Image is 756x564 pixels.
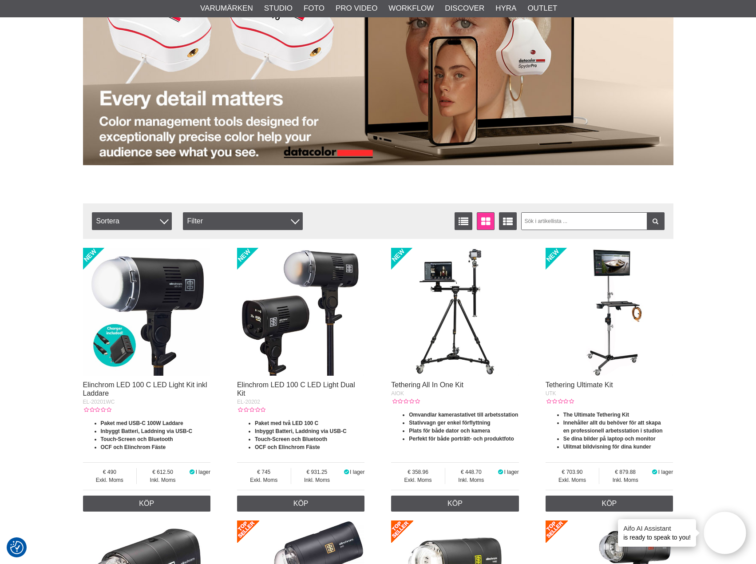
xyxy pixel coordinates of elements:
span: 745 [237,468,291,476]
a: Workflow [388,3,434,14]
a: Köp [83,496,211,512]
strong: Inbyggt Batteri, Laddning via USB-C [255,428,347,434]
strong: OCF och Elinchrom Fäste [101,444,166,450]
img: Revisit consent button [10,541,24,554]
span: Inkl. Moms [445,476,497,484]
input: Sök i artikellista ... [521,212,665,230]
strong: Omvandlar kamerastativet till arbetsstation [409,412,518,418]
a: Studio [264,3,293,14]
i: I lager [497,469,504,475]
span: 931.25 [291,468,343,476]
a: Hyra [495,3,516,14]
img: Tethering Ultimate Kit [546,248,673,376]
div: Kundbetyg: 0 [546,397,574,405]
strong: Plats för både dator och kamera [409,428,490,434]
strong: Touch-Screen och Bluetooth [255,436,327,442]
span: 448.70 [445,468,497,476]
span: Inkl. Moms [137,476,189,484]
span: Exkl. Moms [83,476,137,484]
a: Pro Video [336,3,377,14]
span: EL-20201WC [83,399,115,405]
a: Listvisning [455,212,472,230]
i: I lager [189,469,196,475]
a: Köp [391,496,519,512]
a: Discover [445,3,484,14]
a: Fönstervisning [477,212,495,230]
div: Kundbetyg: 0 [237,406,265,414]
a: Köp [237,496,365,512]
strong: OCF och Elinchrom Fäste [255,444,320,450]
a: Foto [304,3,325,14]
a: Filtrera [647,212,665,230]
img: Tethering All In One Kit [391,248,519,376]
strong: Paket med USB-C 100W Laddare [101,420,183,426]
i: I lager [343,469,350,475]
img: Elinchrom LED 100 C LED Light Kit inkl Laddare [83,248,211,376]
span: I lager [350,469,364,475]
strong: The Ultimate Tethering Kit [563,412,629,418]
span: Inkl. Moms [599,476,651,484]
span: Exkl. Moms [237,476,291,484]
strong: Touch-Screen och Bluetooth [101,436,173,442]
a: Elinchrom LED 100 C LED Light Dual Kit [237,381,355,397]
span: Inkl. Moms [291,476,343,484]
a: Tethering All In One Kit [391,381,463,389]
strong: Se dina bilder på laptop och monitor [563,436,656,442]
span: UTK [546,390,556,397]
strong: Paket med två LED 100 C [255,420,318,426]
span: 358.96 [391,468,445,476]
img: Elinchrom LED 100 C LED Light Dual Kit [237,248,365,376]
a: Elinchrom LED 100 C LED Light Kit inkl Laddare [83,381,207,397]
strong: Inbyggt Batteri, Laddning via USB-C [101,428,193,434]
i: I lager [651,469,658,475]
strong: Ulitmat bildvisning för dina kunder [563,444,651,450]
div: Kundbetyg: 0 [391,397,420,405]
span: EL-20202 [237,399,260,405]
strong: Stativvagn ger enkel förflyttning [409,420,490,426]
div: is ready to speak to you! [618,519,696,547]
span: I lager [196,469,210,475]
span: Exkl. Moms [546,476,599,484]
div: Kundbetyg: 0 [83,406,111,414]
span: AIOK [391,390,404,397]
span: 703.90 [546,468,599,476]
a: Outlet [527,3,557,14]
strong: en professionell arbetsstation i studion [563,428,663,434]
span: 612.50 [137,468,189,476]
strong: Perfekt för både porträtt- och produktfoto [409,436,514,442]
span: I lager [658,469,673,475]
span: Sortera [92,212,172,230]
a: Varumärken [200,3,253,14]
span: Exkl. Moms [391,476,445,484]
div: Filter [183,212,303,230]
a: Utökad listvisning [499,212,517,230]
a: Köp [546,496,673,512]
h4: Aifo AI Assistant [623,524,691,533]
button: Samtyckesinställningar [10,540,24,556]
span: 490 [83,468,137,476]
span: 879.88 [599,468,651,476]
span: I lager [504,469,519,475]
strong: Innehåller allt du behöver för att skapa [563,420,661,426]
a: Tethering Ultimate Kit [546,381,613,389]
